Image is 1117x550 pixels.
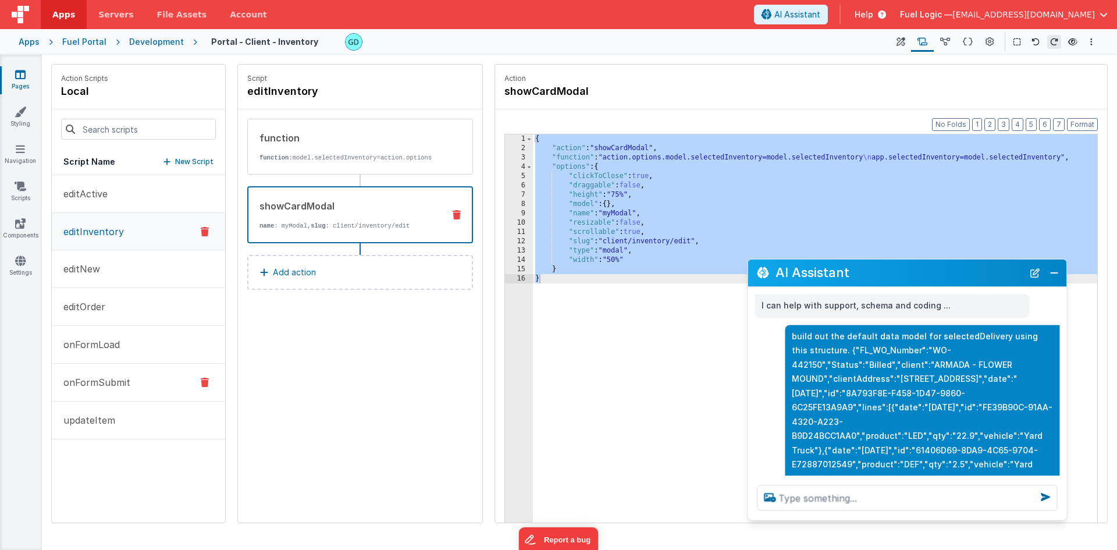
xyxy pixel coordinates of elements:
button: onFormLoad [52,326,225,364]
button: Options [1084,35,1098,49]
p: New Script [175,156,214,168]
p: onFormSubmit [56,375,130,389]
div: 7 [505,190,533,200]
button: 7 [1053,118,1065,131]
p: build out the default data model for selectedDelivery using this structure. {"FL_WO_Number":"WO-4... [792,329,1052,501]
div: showCardModal [259,199,435,213]
button: 1 [972,118,982,131]
p: editInventory [56,225,124,239]
div: 15 [505,265,533,274]
div: 14 [505,256,533,265]
button: editNew [52,250,225,288]
h4: editInventory [247,83,422,100]
button: 4 [1012,118,1023,131]
h4: showCardModal [504,83,679,100]
button: Close [1047,265,1062,281]
div: 1 [505,134,533,144]
span: Servers [98,9,133,20]
div: 11 [505,228,533,237]
div: 9 [505,209,533,218]
button: 2 [984,118,995,131]
p: editNew [56,262,100,276]
p: : myModal, : client/inventory/edit [259,221,435,230]
button: Format [1067,118,1098,131]
strong: function: [259,154,293,161]
img: 3dd21bde18fb3f511954fc4b22afbf3f [346,34,362,50]
p: I can help with support, schema and coding ... [762,299,1022,313]
p: onFormLoad [56,338,120,352]
div: function [259,131,435,145]
p: updateItem [56,413,115,427]
p: editOrder [56,300,105,314]
p: Add action [273,265,316,279]
button: No Folds [932,118,970,131]
button: onFormSubmit [52,364,225,402]
button: AI Assistant [754,5,828,24]
div: 13 [505,246,533,256]
div: Apps [19,36,40,48]
div: 2 [505,144,533,153]
button: editInventory [52,213,225,250]
button: updateItem [52,402,225,439]
input: Search scripts [61,119,216,140]
div: 5 [505,172,533,181]
button: Add action [247,255,473,290]
h2: AI Assistant [776,266,1023,280]
button: Fuel Logic — [EMAIL_ADDRESS][DOMAIN_NAME] [900,9,1108,20]
span: [EMAIL_ADDRESS][DOMAIN_NAME] [952,9,1095,20]
div: Fuel Portal [62,36,106,48]
span: Apps [52,9,75,20]
button: 5 [1026,118,1037,131]
button: editActive [52,175,225,213]
h4: Portal - Client - Inventory [211,37,318,46]
p: Action [504,74,1098,83]
div: 10 [505,218,533,228]
div: 16 [505,274,533,283]
strong: slug [311,222,325,229]
button: New Chat [1027,265,1043,281]
button: 6 [1039,118,1051,131]
p: editActive [56,187,108,201]
p: Script [247,74,473,83]
p: model.selectedInventory=action.options [259,153,435,162]
div: 3 [505,153,533,162]
button: 3 [998,118,1009,131]
span: Help [855,9,873,20]
p: Action Scripts [61,74,108,83]
span: Fuel Logic — [900,9,952,20]
div: 6 [505,181,533,190]
div: 4 [505,162,533,172]
div: 12 [505,237,533,246]
button: editOrder [52,288,225,326]
span: File Assets [157,9,207,20]
h5: Script Name [63,156,115,168]
div: 8 [505,200,533,209]
span: AI Assistant [774,9,820,20]
button: New Script [163,156,214,168]
div: Development [129,36,184,48]
h4: local [61,83,108,100]
strong: name [259,222,274,229]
